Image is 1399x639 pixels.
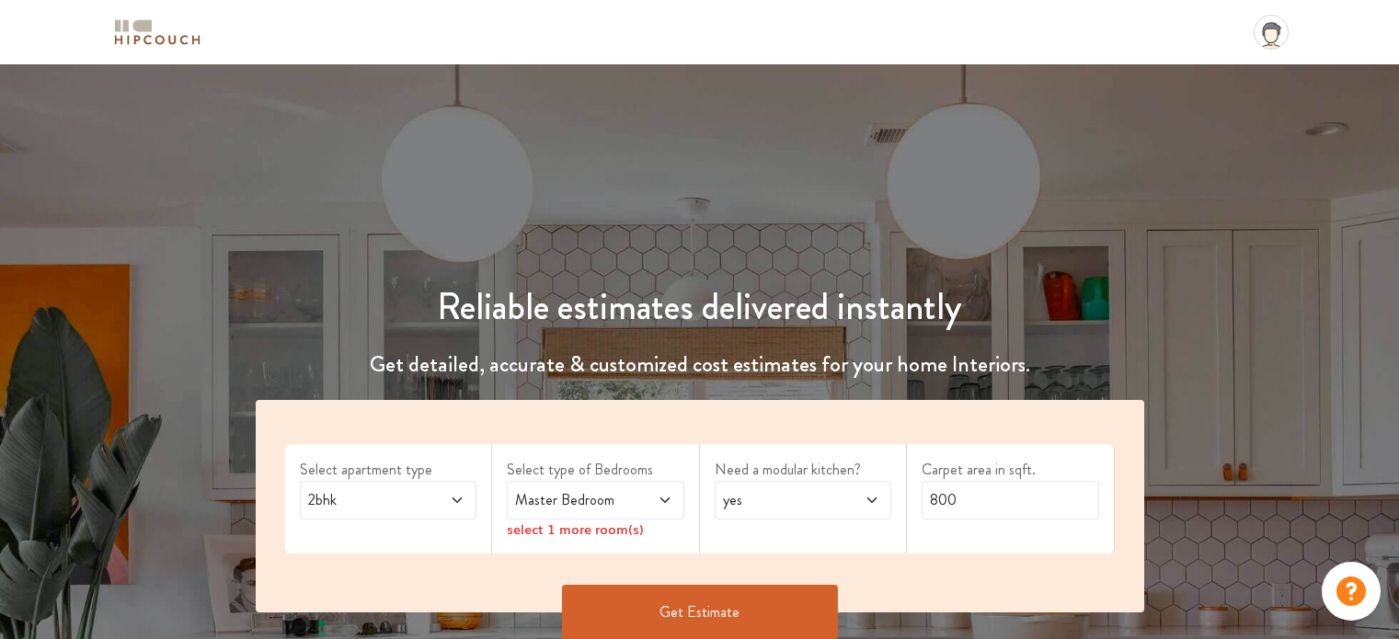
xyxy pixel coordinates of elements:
[511,489,632,511] span: Master Bedroom
[719,489,840,511] span: yes
[111,12,203,53] span: logo-horizontal.svg
[507,459,684,481] label: Select type of Bedrooms
[245,285,1155,329] h1: Reliable estimates delivered instantly
[922,481,1099,519] input: Enter area sqft
[245,351,1155,378] h4: Get detailed, accurate & customized cost estimates for your home Interiors.
[304,489,425,511] span: 2bhk
[300,459,477,481] label: Select apartment type
[111,17,203,49] img: logo-horizontal.svg
[922,459,1099,481] label: Carpet area in sqft.
[715,459,892,481] label: Need a modular kitchen?
[507,519,684,539] div: select 1 more room(s)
